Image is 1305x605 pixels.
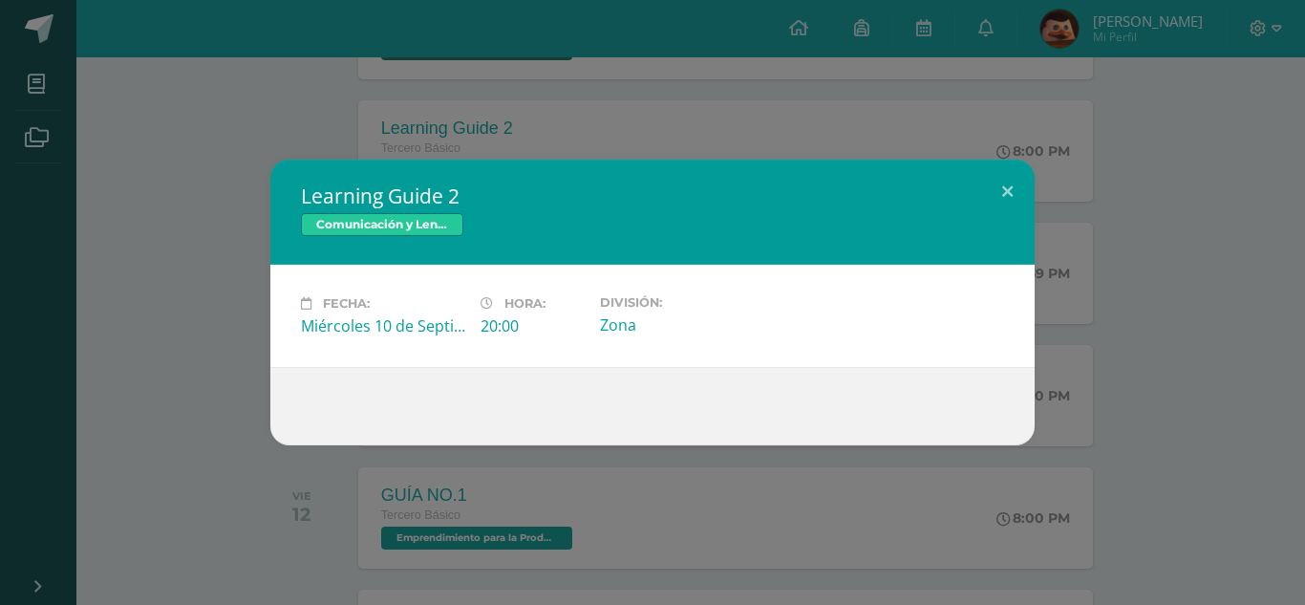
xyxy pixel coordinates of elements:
[301,213,463,236] span: Comunicación y Lenguaje, Idioma Extranjero Inglés
[301,315,465,336] div: Miércoles 10 de Septiembre
[504,296,546,311] span: Hora:
[481,315,585,336] div: 20:00
[301,183,1004,209] h2: Learning Guide 2
[600,314,764,335] div: Zona
[600,295,764,310] label: División:
[323,296,370,311] span: Fecha:
[980,160,1035,225] button: Close (Esc)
